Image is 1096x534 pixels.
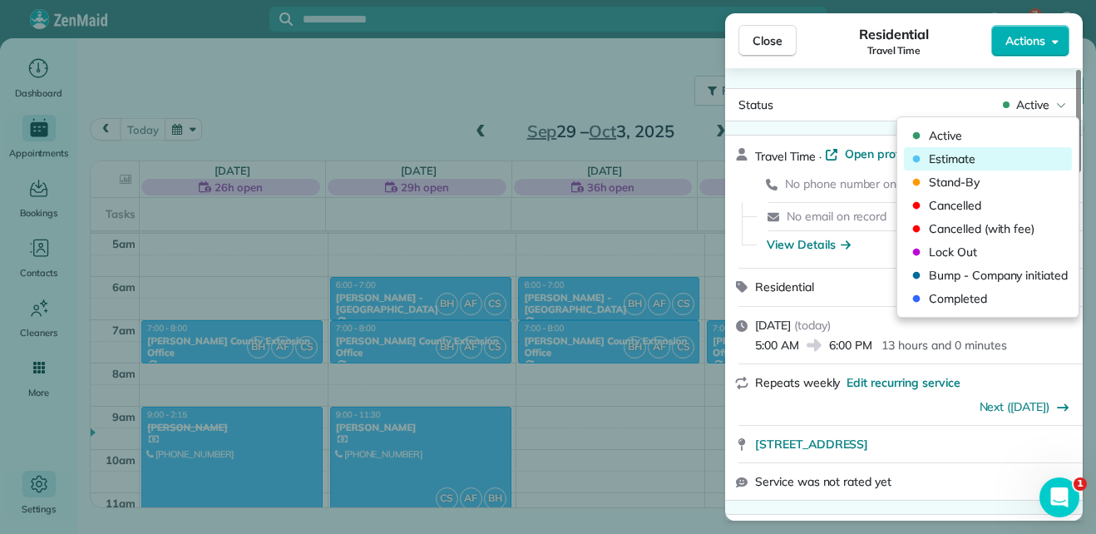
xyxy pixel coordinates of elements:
[27,175,259,191] div: Thank you,
[845,146,912,162] span: Open profile
[829,337,872,354] span: 6:00 PM
[13,230,273,283] div: Help [PERSON_NAME] understand how they’re doing:
[13,50,319,230] div: Michee says…
[755,318,791,333] span: [DATE]
[755,337,799,354] span: 5:00 AM
[755,473,891,490] span: Service was not rated yet
[196,334,220,357] span: Amazing
[79,334,102,357] span: Bad
[157,334,180,357] span: Great
[755,279,814,294] span: Residential
[753,32,783,49] span: Close
[929,290,1069,307] span: Completed
[292,7,322,37] div: Close
[27,190,259,207] div: Michee
[929,267,1069,284] span: Bump - Company initiated
[81,8,127,21] h1: Michee
[14,372,318,400] textarea: Message…
[929,127,1069,144] span: Active
[1074,477,1087,491] span: 1
[767,236,851,253] button: View Details
[881,337,1006,354] p: 13 hours and 0 minutes
[787,209,886,224] span: No email on record
[929,174,1069,190] span: Stand-By
[79,407,92,420] button: Gif picker
[929,220,1069,237] span: Cancelled (with fee)
[47,9,74,36] img: Profile image for Michee
[260,7,292,38] button: Home
[825,146,912,162] a: Open profile
[755,375,840,390] span: Repeats weekly
[755,436,868,452] span: [STREET_ADDRESS]
[847,374,960,391] span: Edit recurring service
[27,60,259,77] div: Hi [PERSON_NAME],
[26,407,39,420] button: Upload attachment
[11,7,42,38] button: go back
[929,244,1069,260] span: Lock Out
[980,399,1050,414] a: Next ([DATE])
[118,334,141,357] span: OK
[738,97,773,112] span: Status
[929,197,1069,214] span: Cancelled
[52,407,66,420] button: Emoji picker
[106,407,119,420] button: Start recording
[816,150,825,163] span: ·
[867,44,921,57] span: Travel Time
[859,24,930,44] span: Residential
[755,436,1073,452] a: [STREET_ADDRESS]
[1039,477,1079,517] iframe: Intercom live chat
[40,334,63,357] span: Terrible
[794,318,831,333] span: ( today )
[13,284,319,396] div: ZenBot says…
[738,25,797,57] button: Close
[285,400,312,427] button: Send a message…
[13,230,319,284] div: ZenBot says…
[13,50,273,217] div: Hi [PERSON_NAME],I haven't heard back from you. No worries. I understand you're busy. I'm closing...
[929,151,1069,167] span: Estimate
[1005,32,1045,49] span: Actions
[755,149,816,164] span: Travel Time
[785,176,934,191] span: No phone number on record
[27,240,259,273] div: Help [PERSON_NAME] understand how they’re doing:
[31,302,229,322] div: Rate your conversation
[81,21,165,37] p: Active 30m ago
[27,85,259,166] div: I haven't heard back from you. No worries. I understand you're busy. I'm closing this ticket for ...
[1016,96,1049,113] span: Active
[980,398,1070,415] button: Next ([DATE])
